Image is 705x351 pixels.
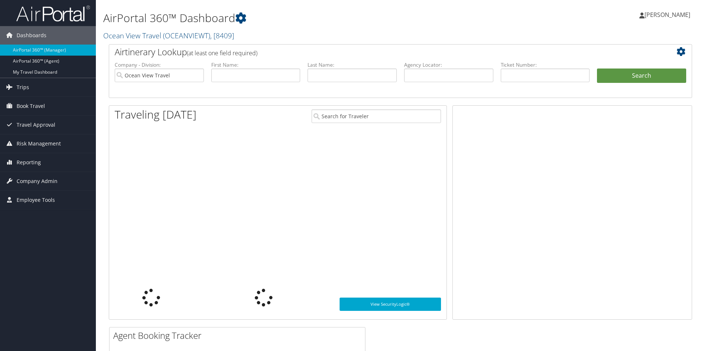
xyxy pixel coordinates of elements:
[210,31,234,41] span: , [ 8409 ]
[16,5,90,22] img: airportal-logo.png
[645,11,690,19] span: [PERSON_NAME]
[17,26,46,45] span: Dashboards
[17,134,61,153] span: Risk Management
[312,109,441,123] input: Search for Traveler
[211,61,301,69] label: First Name:
[103,31,234,41] a: Ocean View Travel
[308,61,397,69] label: Last Name:
[113,329,365,342] h2: Agent Booking Tracker
[17,97,45,115] span: Book Travel
[115,61,204,69] label: Company - Division:
[501,61,590,69] label: Ticket Number:
[404,61,493,69] label: Agency Locator:
[340,298,441,311] a: View SecurityLogic®
[597,69,686,83] button: Search
[115,107,197,122] h1: Traveling [DATE]
[17,153,41,172] span: Reporting
[17,172,58,190] span: Company Admin
[187,49,257,57] span: (at least one field required)
[17,78,29,96] span: Trips
[17,191,55,209] span: Employee Tools
[163,31,210,41] span: ( OCEANVIEWT )
[103,10,500,26] h1: AirPortal 360™ Dashboard
[115,46,638,58] h2: Airtinerary Lookup
[639,4,698,26] a: [PERSON_NAME]
[17,116,55,134] span: Travel Approval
